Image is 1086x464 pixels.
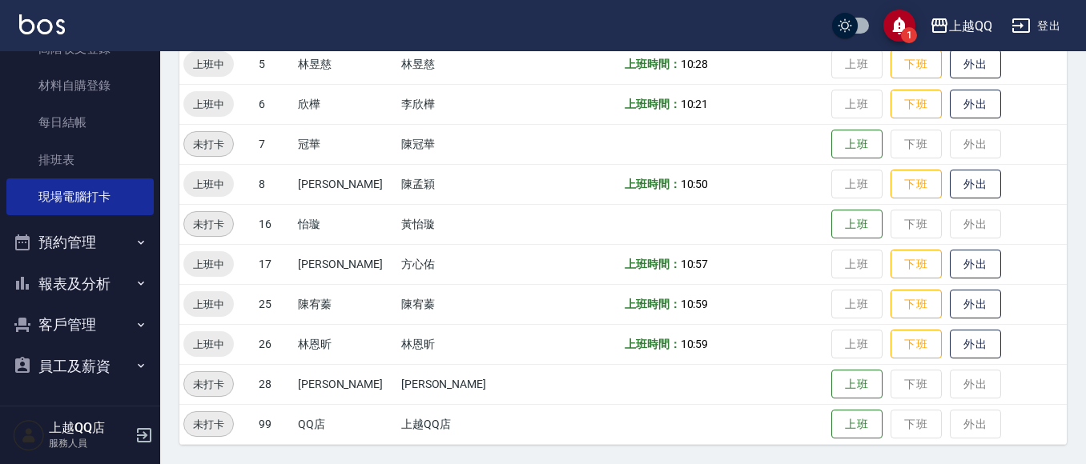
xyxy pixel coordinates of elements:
span: 10:50 [681,178,709,190]
button: 下班 [891,170,942,199]
td: 林恩昕 [294,324,397,364]
button: 報表及分析 [6,263,154,305]
td: 林恩昕 [397,324,517,364]
td: 欣樺 [294,84,397,124]
td: 8 [255,164,294,204]
span: 上班中 [183,256,234,273]
span: 未打卡 [184,376,233,393]
span: 1 [901,27,917,43]
h5: 上越QQ店 [49,420,131,436]
button: 客戶管理 [6,304,154,346]
button: 下班 [891,90,942,119]
td: [PERSON_NAME] [397,364,517,404]
button: 下班 [891,250,942,279]
span: 10:28 [681,58,709,70]
span: 上班中 [183,96,234,113]
span: 10:59 [681,338,709,350]
td: 6 [255,84,294,124]
td: 上越QQ店 [397,404,517,444]
button: 下班 [891,290,942,319]
b: 上班時間： [625,258,681,270]
button: 外出 [950,330,1001,359]
button: 預約管理 [6,222,154,263]
td: 林昱慈 [294,44,397,84]
a: 排班表 [6,142,154,178]
p: 服務人員 [49,436,131,450]
td: 16 [255,204,294,244]
td: [PERSON_NAME] [294,244,397,284]
td: 冠華 [294,124,397,164]
td: 陳宥蓁 [397,284,517,324]
td: QQ店 [294,404,397,444]
b: 上班時間： [625,338,681,350]
button: 外出 [950,50,1001,79]
td: 17 [255,244,294,284]
td: 26 [255,324,294,364]
b: 上班時間： [625,178,681,190]
td: 方心佑 [397,244,517,284]
span: 上班中 [183,56,234,73]
td: 陳宥蓁 [294,284,397,324]
button: 員工及薪資 [6,346,154,387]
span: 未打卡 [184,416,233,433]
td: 林昱慈 [397,44,517,84]
td: 7 [255,124,294,164]
button: 外出 [950,90,1001,119]
b: 上班時間： [625,58,681,70]
span: 未打卡 [184,136,233,153]
button: 上班 [831,210,883,239]
td: 28 [255,364,294,404]
span: 未打卡 [184,216,233,233]
button: 下班 [891,330,942,359]
img: Logo [19,14,65,34]
button: 外出 [950,170,1001,199]
b: 上班時間： [625,98,681,110]
button: 外出 [950,290,1001,319]
td: 黃怡璇 [397,204,517,244]
button: save [883,10,915,42]
div: 上越QQ [949,16,992,36]
img: Person [13,419,45,451]
span: 10:59 [681,298,709,310]
button: 上班 [831,370,883,399]
span: 上班中 [183,176,234,193]
td: 陳孟穎 [397,164,517,204]
button: 登出 [1005,11,1067,41]
button: 上班 [831,130,883,159]
td: 25 [255,284,294,324]
a: 材料自購登錄 [6,67,154,104]
a: 現場電腦打卡 [6,178,154,215]
button: 上班 [831,410,883,439]
td: 李欣樺 [397,84,517,124]
td: 怡璇 [294,204,397,244]
a: 每日結帳 [6,104,154,141]
button: 外出 [950,250,1001,279]
button: 下班 [891,50,942,79]
button: 上越QQ [923,10,999,42]
td: [PERSON_NAME] [294,164,397,204]
td: 99 [255,404,294,444]
span: 上班中 [183,336,234,353]
td: 陳冠華 [397,124,517,164]
td: 5 [255,44,294,84]
span: 10:21 [681,98,709,110]
span: 上班中 [183,296,234,313]
b: 上班時間： [625,298,681,310]
span: 10:57 [681,258,709,270]
td: [PERSON_NAME] [294,364,397,404]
